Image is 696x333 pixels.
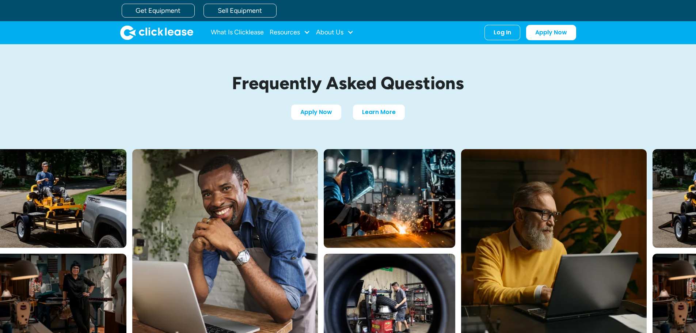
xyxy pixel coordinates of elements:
h1: Frequently Asked Questions [176,73,520,93]
img: A welder in a large mask working on a large pipe [324,149,455,248]
div: Log In [494,29,511,36]
div: Resources [270,25,310,40]
a: Learn More [353,105,405,120]
img: Clicklease logo [120,25,193,40]
div: About Us [316,25,354,40]
a: Apply Now [291,105,341,120]
a: Get Equipment [122,4,195,18]
a: home [120,25,193,40]
a: What Is Clicklease [211,25,264,40]
a: Apply Now [526,25,576,40]
a: Sell Equipment [204,4,277,18]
